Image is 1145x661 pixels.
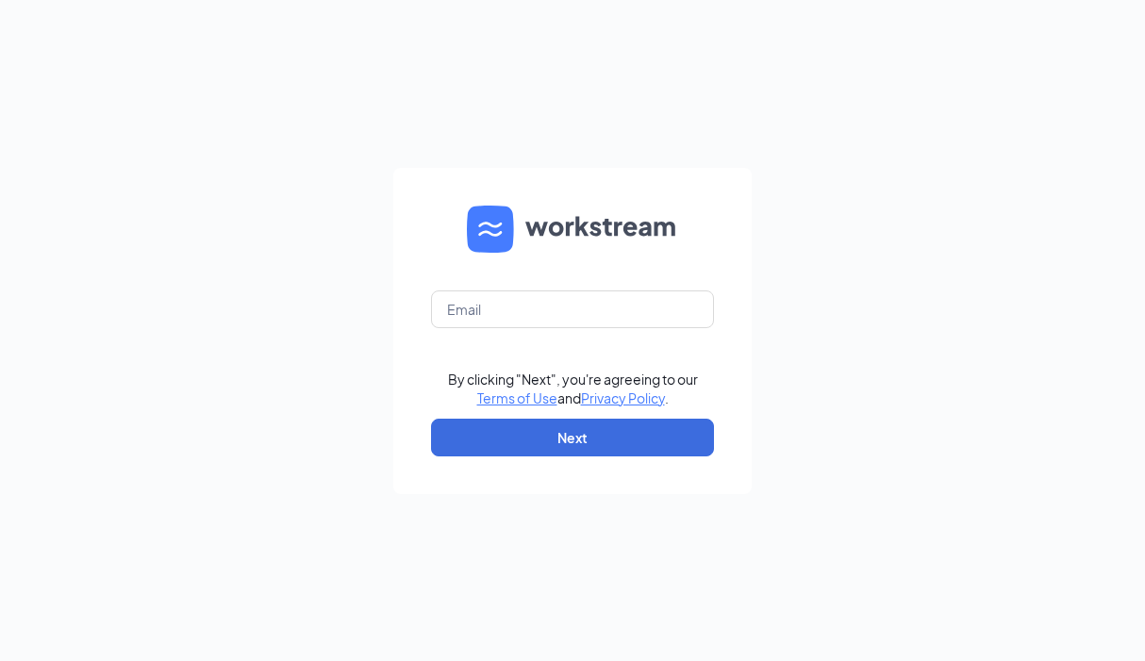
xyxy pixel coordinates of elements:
[431,419,714,456] button: Next
[431,290,714,328] input: Email
[477,389,557,406] a: Terms of Use
[581,389,665,406] a: Privacy Policy
[467,206,678,253] img: WS logo and Workstream text
[448,370,698,407] div: By clicking "Next", you're agreeing to our and .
